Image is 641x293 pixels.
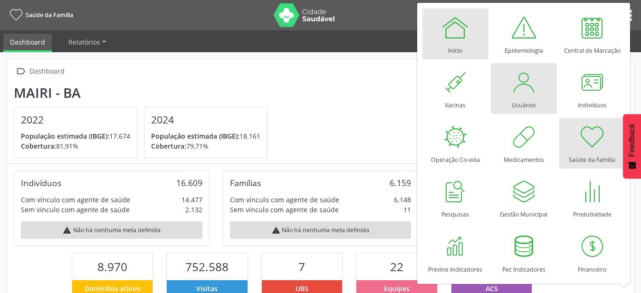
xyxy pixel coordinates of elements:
[14,65,66,78] a:  Dashboard
[491,227,557,278] a: Pec Indicadores
[21,131,130,141] p: 17.674
[63,226,71,235] i: warning
[559,172,625,223] a: Produtividade
[21,178,61,188] div: Indivíduos
[14,85,274,101] div: Mairi - BA
[21,195,130,205] div: Com vínculo com agente de saúde
[230,205,339,215] div: Sem vínculo com agente de saúde
[491,118,557,169] a: Medicamentos
[390,178,411,188] div: 6.159
[21,142,56,151] span: Cobertura:
[68,38,100,47] span: Relatórios
[21,114,130,126] h4: 2022
[272,226,280,235] i: warning
[394,195,411,205] div: 6.148
[422,172,488,223] a: Pesquisas
[14,65,28,78] i: 
[403,205,411,215] div: 11
[559,227,625,278] a: Financeiro
[151,141,260,151] p: 79,71%
[230,195,339,205] div: Com vínculo com agente de saúde
[151,142,186,151] span: Cobertura:
[21,205,130,215] div: Sem vínculo com agente de saúde
[28,65,66,78] div: Dashboard
[422,227,488,278] a: Previne Indicadores
[491,63,557,114] a: Usuários
[559,63,625,114] a: Indivíduos
[390,259,403,274] span: 22
[422,9,488,59] a: Início
[151,132,239,141] span: População estimada (IBGE):
[21,141,130,151] p: 81,91%
[185,259,229,274] span: 752.588
[21,132,109,141] span: População estimada (IBGE):
[623,114,641,179] button: Feedback - Mostrar pesquisa
[97,259,127,274] span: 8.970
[182,195,202,205] div: 14.477
[26,11,73,19] span: Saúde da Família
[3,34,52,52] a: Dashboard
[7,7,73,23] a: Saúde da Família
[422,118,488,169] a: Operação Co-vida
[230,178,261,188] div: Famílias
[185,205,202,215] div: 2.132
[151,114,260,126] h4: 2024
[491,9,557,59] a: Epidemiologia
[62,34,113,50] a: Relatórios
[176,178,202,188] div: 16.609
[491,172,557,223] a: Gestão Municipal
[628,123,636,157] span: Feedback
[298,259,305,274] span: 7
[21,221,202,239] div: Não há nenhuma meta definida
[422,63,488,114] a: Vacinas
[230,221,411,239] div: Não há nenhuma meta definida
[559,9,625,59] a: Central de Marcação
[151,131,260,141] p: 18.161
[559,118,625,169] a: Saúde da Família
